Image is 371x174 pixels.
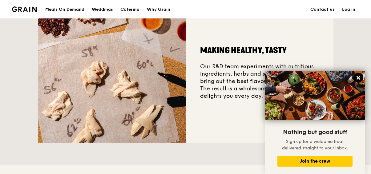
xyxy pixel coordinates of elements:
[282,139,348,151] span: Sign up for a welcome treat delivered straight to your inbox.
[88,0,117,19] a: Weddings
[45,0,84,19] div: Meals On Demand
[353,73,363,83] button: Close
[120,0,139,19] div: Catering
[265,71,365,120] img: DSC07876-Edit02-Large.jpeg
[283,129,347,136] span: Nothing but good stuff
[339,0,359,19] a: Log in
[117,0,143,19] a: Catering
[92,0,113,19] div: Weddings
[200,45,319,56] h2: Making healthy, tasty
[277,156,353,167] button: Join the crew
[147,0,170,19] div: Why Grain
[12,6,37,12] img: Grain
[307,0,339,19] a: Contact us
[143,0,174,19] a: Why Grain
